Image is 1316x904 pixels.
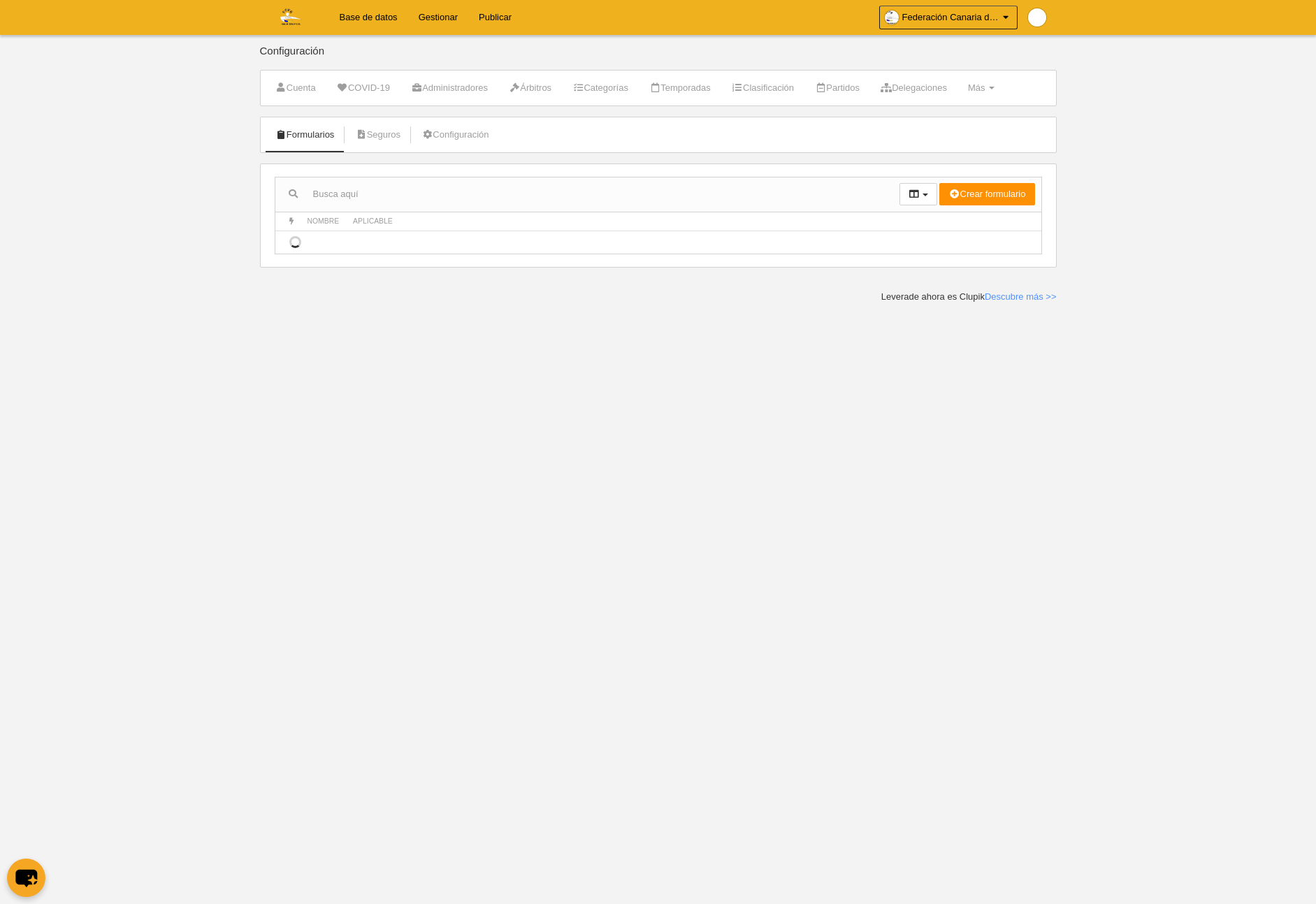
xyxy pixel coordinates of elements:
[807,78,867,99] a: Partidos
[885,10,899,24] img: OaKdMG7jwavG.30x30.jpg
[260,8,318,25] img: Federación Canaria de Voleibol
[268,78,324,99] a: Cuenta
[403,78,496,99] a: Administradores
[642,78,718,99] a: Temporadas
[565,78,636,99] a: Categorías
[308,217,340,225] span: Nombre
[879,6,1018,29] a: Federación Canaria de Voleibol
[260,45,1057,70] div: Configuración
[968,82,985,93] span: Más
[960,78,1002,99] a: Más
[939,183,1034,205] button: Crear formulario
[353,217,393,225] span: Aplicable
[414,124,496,145] a: Configuración
[985,291,1057,302] a: Descubre más >>
[1028,8,1046,27] img: Pap9wwVNPjNR.30x30.jpg
[7,859,45,897] button: chat-button
[275,184,899,205] input: Busca aquí
[724,78,802,99] a: Clasificación
[501,78,559,99] a: Árbitros
[268,124,342,145] a: Formularios
[881,291,1057,303] div: Leverade ahora es Clupik
[902,10,1000,24] span: Federación Canaria de Voleibol
[329,78,398,99] a: COVID-19
[873,78,955,99] a: Delegaciones
[347,124,408,145] a: Seguros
